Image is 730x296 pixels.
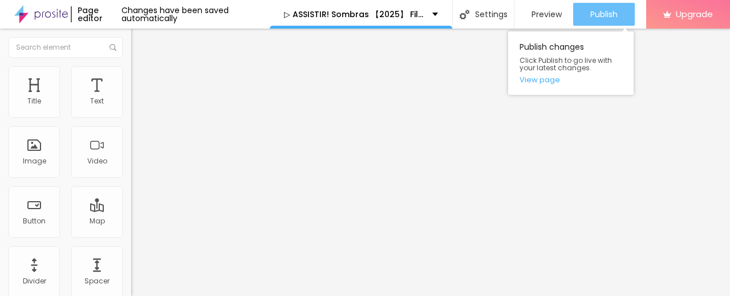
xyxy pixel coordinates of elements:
div: Publish changes [508,31,634,95]
div: Divider [23,277,46,285]
div: Button [23,217,46,225]
img: Icone [460,10,469,19]
img: Icone [109,44,116,51]
a: View page [520,76,622,83]
div: Image [23,157,46,165]
div: Map [90,217,105,225]
span: Click Publish to go live with your latest changes. [520,57,622,71]
div: Spacer [84,277,109,285]
iframe: Editor [131,29,730,296]
div: Video [87,157,107,165]
button: Publish [573,3,635,26]
div: Page editor [71,6,121,22]
span: Publish [590,10,618,19]
div: Changes have been saved automatically [121,6,270,22]
span: Preview [532,10,562,19]
input: Search element [9,37,123,58]
div: Title [27,97,41,105]
span: Upgrade [676,9,713,19]
button: Preview [514,3,573,26]
div: Text [90,97,104,105]
p: ▷ ASSISTIR! Sombras 【2025】 Filme Completo Dublaado Online [284,10,424,18]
